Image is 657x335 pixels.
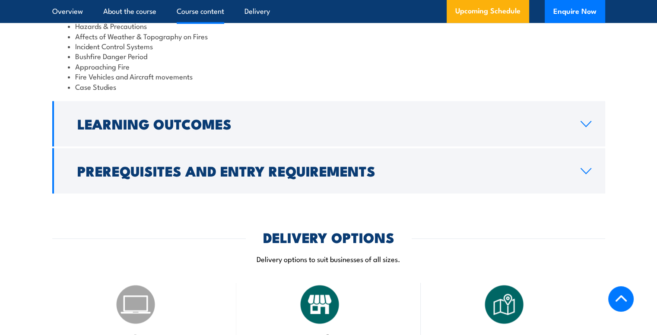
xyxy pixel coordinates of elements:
li: Affects of Weather & Topography on Fires [68,31,590,41]
li: Case Studies [68,82,590,92]
li: Bushfire Danger Period [68,51,590,61]
h2: Learning Outcomes [77,117,567,130]
li: Hazards & Precautions [68,21,590,31]
p: Delivery options to suit businesses of all sizes. [52,254,605,264]
a: Learning Outcomes [52,101,605,146]
a: Prerequisites and Entry Requirements [52,148,605,193]
h2: Prerequisites and Entry Requirements [77,164,567,177]
li: Incident Control Systems [68,41,590,51]
li: Fire Vehicles and Aircraft movements [68,71,590,81]
h2: DELIVERY OPTIONS [263,231,394,243]
li: Approaching Fire [68,61,590,71]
